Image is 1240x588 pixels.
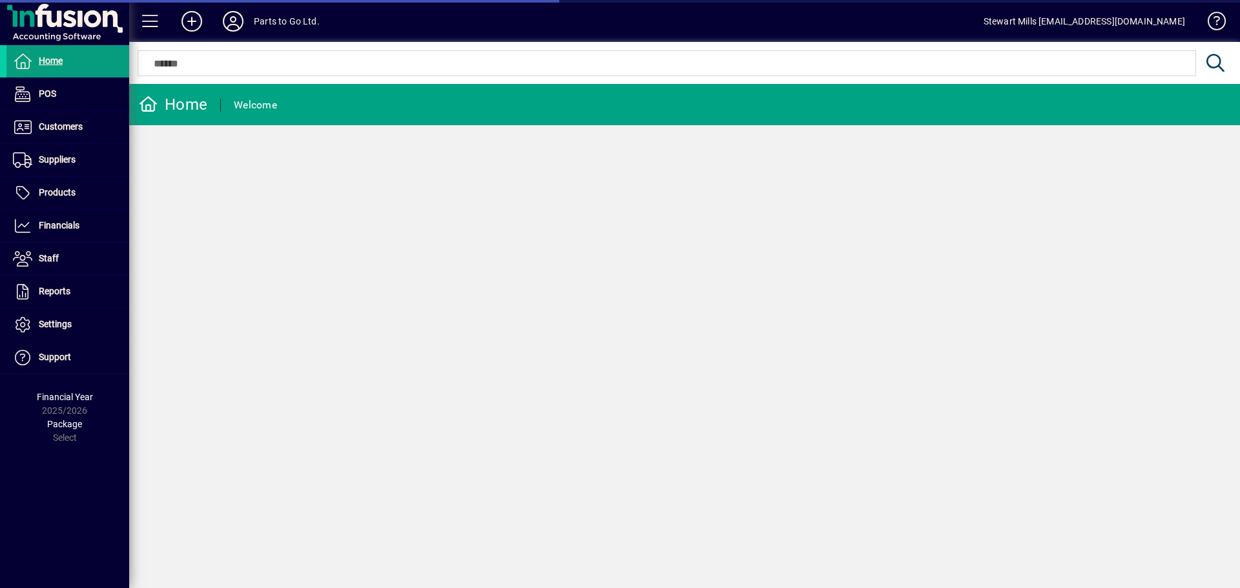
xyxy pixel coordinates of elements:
[1198,3,1224,45] a: Knowledge Base
[171,10,212,33] button: Add
[39,187,76,198] span: Products
[6,78,129,110] a: POS
[37,392,93,402] span: Financial Year
[254,11,320,32] div: Parts to Go Ltd.
[47,419,82,429] span: Package
[139,94,207,115] div: Home
[6,276,129,308] a: Reports
[6,309,129,341] a: Settings
[6,341,129,374] a: Support
[39,121,83,132] span: Customers
[39,286,70,296] span: Reports
[39,154,76,165] span: Suppliers
[6,210,129,242] a: Financials
[39,253,59,263] span: Staff
[39,220,79,230] span: Financials
[39,56,63,66] span: Home
[39,88,56,99] span: POS
[212,10,254,33] button: Profile
[39,319,72,329] span: Settings
[6,177,129,209] a: Products
[6,243,129,275] a: Staff
[6,111,129,143] a: Customers
[984,11,1185,32] div: Stewart Mills [EMAIL_ADDRESS][DOMAIN_NAME]
[234,95,277,116] div: Welcome
[6,144,129,176] a: Suppliers
[39,352,71,362] span: Support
